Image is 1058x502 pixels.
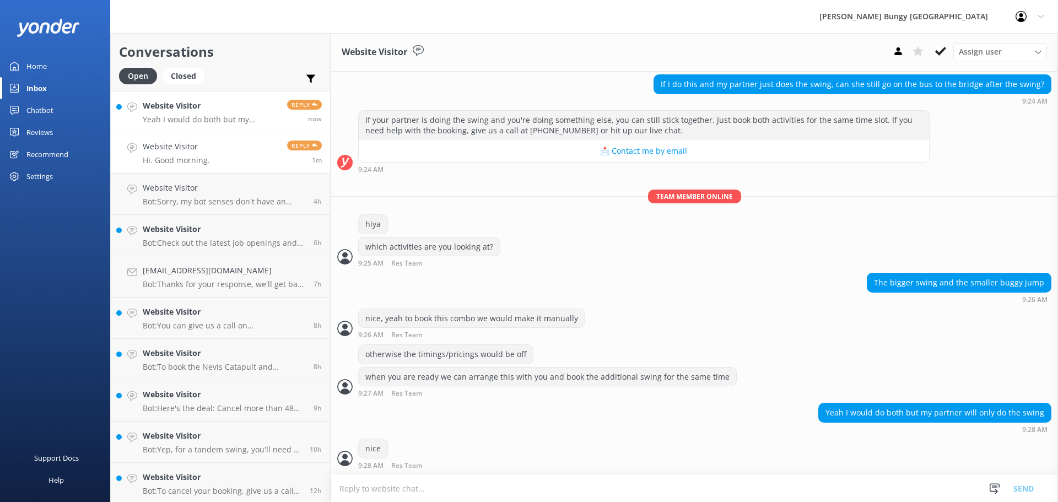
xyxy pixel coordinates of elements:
a: Website VisitorYeah I would do both but my partner will only do the swingReplynow [111,91,330,132]
div: Sep 09 2025 09:26am (UTC +12:00) Pacific/Auckland [358,331,585,339]
span: Sep 08 2025 11:34pm (UTC +12:00) Pacific/Auckland [314,403,322,413]
a: Website VisitorBot:To book the Nevis Catapult and Kawarau Bungy combo, give us a call at [PHONE_N... [111,339,330,380]
h4: Website Visitor [143,471,301,483]
span: Sep 09 2025 01:09am (UTC +12:00) Pacific/Auckland [314,321,322,330]
a: Website VisitorBot:You can give us a call on [PHONE_NUMBER] or [PHONE_NUMBER] to chat with a crew... [111,298,330,339]
a: Website VisitorHi. Good morning.Reply1m [111,132,330,174]
p: Bot: Thanks for your response, we'll get back to you as soon as we can during opening hours. [143,279,305,289]
strong: 9:27 AM [358,390,384,397]
span: Sep 09 2025 09:27am (UTC +12:00) Pacific/Auckland [312,155,322,165]
span: Res Team [391,462,422,469]
span: Team member online [648,190,741,203]
span: Sep 09 2025 09:28am (UTC +12:00) Pacific/Auckland [308,114,322,123]
strong: 9:26 AM [358,332,384,339]
p: Bot: Check out the latest job openings and info about working with us at [URL][DOMAIN_NAME]. Dive... [143,238,305,248]
h4: Website Visitor [143,306,305,318]
span: Sep 09 2025 05:12am (UTC +12:00) Pacific/Auckland [314,197,322,206]
div: Closed [163,68,204,84]
div: Home [26,55,47,77]
strong: 9:24 AM [358,166,384,173]
a: Closed [163,69,210,82]
p: Bot: To book the Nevis Catapult and Kawarau Bungy combo, give us a call at [PHONE_NUMBER], or han... [143,362,305,372]
strong: 9:28 AM [358,462,384,469]
span: Res Team [391,260,422,267]
strong: 9:25 AM [358,260,384,267]
span: Res Team [391,390,422,397]
div: Sep 09 2025 09:24am (UTC +12:00) Pacific/Auckland [654,97,1051,105]
div: hiya [359,215,387,234]
a: Website VisitorBot:Check out the latest job openings and info about working with us at [URL][DOMA... [111,215,330,256]
div: The bigger swing and the smaller buggy jump [867,273,1051,292]
a: [EMAIL_ADDRESS][DOMAIN_NAME]Bot:Thanks for your response, we'll get back to you as soon as we can... [111,256,330,298]
div: Recommend [26,143,68,165]
a: Open [119,69,163,82]
div: Yeah I would do both but my partner will only do the swing [819,403,1051,422]
p: Bot: Sorry, my bot senses don't have an answer for that, please try and rephrase your question, I... [143,197,305,207]
span: Reply [287,141,322,150]
a: Website VisitorBot:Here's the deal: Cancel more than 48 hours ahead, and you get a full refund. L... [111,380,330,422]
div: Chatbot [26,99,53,121]
span: Sep 08 2025 10:31pm (UTC +12:00) Pacific/Auckland [310,445,322,454]
span: Sep 08 2025 09:27pm (UTC +12:00) Pacific/Auckland [310,486,322,495]
p: Hi. Good morning. [143,155,210,165]
span: Sep 09 2025 01:52am (UTC +12:00) Pacific/Auckland [314,279,322,289]
div: Sep 09 2025 09:25am (UTC +12:00) Pacific/Auckland [358,259,500,267]
h4: Website Visitor [143,347,305,359]
div: Reviews [26,121,53,143]
p: Yeah I would do both but my partner will only do the swing [143,115,279,125]
div: Settings [26,165,53,187]
p: Bot: To cancel your booking, give us a call at [PHONE_NUMBER] or [PHONE_NUMBER], or shoot us an e... [143,486,301,496]
span: Sep 09 2025 02:40am (UTC +12:00) Pacific/Auckland [314,238,322,247]
div: Sep 09 2025 09:28am (UTC +12:00) Pacific/Auckland [818,425,1051,433]
strong: 9:26 AM [1022,296,1048,303]
h2: Conversations [119,41,322,62]
h4: Website Visitor [143,182,305,194]
div: which activities are you looking at? [359,237,500,256]
p: Bot: You can give us a call on [PHONE_NUMBER] or [PHONE_NUMBER] to chat with a crew member. Our o... [143,321,305,331]
strong: 9:28 AM [1022,427,1048,433]
button: 📩 Contact me by email [359,140,929,162]
div: If your partner is doing the swing and you're doing something else, you can still stick together.... [359,111,929,140]
span: Reply [287,100,322,110]
a: Website VisitorBot:Yep, for a tandem swing, you'll need to book two individual spots. Just make s... [111,422,330,463]
div: Sep 09 2025 09:28am (UTC +12:00) Pacific/Auckland [358,461,458,469]
a: Website VisitorBot:Sorry, my bot senses don't have an answer for that, please try and rephrase yo... [111,174,330,215]
span: Res Team [391,332,422,339]
div: Sep 09 2025 09:26am (UTC +12:00) Pacific/Auckland [867,295,1051,303]
div: Assign User [953,43,1047,61]
div: nice, yeah to book this combo we would make it manually [359,309,585,328]
div: Sep 09 2025 09:24am (UTC +12:00) Pacific/Auckland [358,165,930,173]
h4: Website Visitor [143,100,279,112]
div: Help [48,469,64,491]
span: Assign user [959,46,1002,58]
p: Bot: Here's the deal: Cancel more than 48 hours ahead, and you get a full refund. Less than 48 ho... [143,403,305,413]
strong: 9:24 AM [1022,98,1048,105]
div: Open [119,68,157,84]
h3: Website Visitor [342,45,407,60]
div: Inbox [26,77,47,99]
h4: Website Visitor [143,223,305,235]
div: Support Docs [34,447,79,469]
div: otherwise the timings/pricings would be off [359,345,533,364]
div: nice [359,439,387,458]
h4: Website Visitor [143,430,301,442]
div: If I do this and my partner just does the swing, can she still go on the bus to the bridge after ... [654,75,1051,94]
span: Sep 09 2025 12:48am (UTC +12:00) Pacific/Auckland [314,362,322,371]
img: yonder-white-logo.png [17,19,80,37]
h4: Website Visitor [143,388,305,401]
div: when you are ready we can arrange this with you and book the additional swing for the same time [359,368,736,386]
h4: Website Visitor [143,141,210,153]
h4: [EMAIL_ADDRESS][DOMAIN_NAME] [143,265,305,277]
p: Bot: Yep, for a tandem swing, you'll need to book two individual spots. Just make sure to leave a... [143,445,301,455]
div: Sep 09 2025 09:27am (UTC +12:00) Pacific/Auckland [358,389,737,397]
